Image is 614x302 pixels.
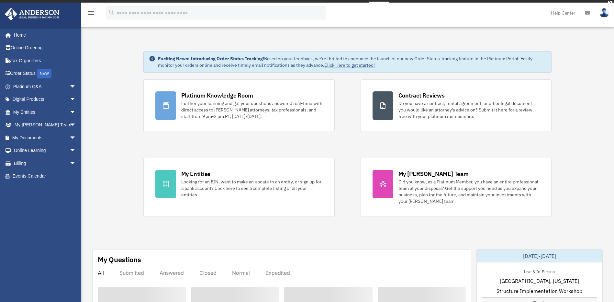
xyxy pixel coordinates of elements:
[199,270,217,276] div: Closed
[5,29,83,41] a: Home
[70,93,83,106] span: arrow_drop_down
[70,157,83,170] span: arrow_drop_down
[108,9,115,16] i: search
[70,119,83,132] span: arrow_drop_down
[181,179,323,198] div: Looking for an EIN, want to make an update to an entity, or sign up for a bank account? Click her...
[519,268,560,274] div: Live & In-Person
[70,80,83,93] span: arrow_drop_down
[160,270,184,276] div: Answered
[599,8,609,17] img: User Pic
[361,79,552,132] a: Contract Reviews Do you have a contract, rental agreement, or other legal document you would like...
[5,157,86,170] a: Billingarrow_drop_down
[37,69,51,78] div: NEW
[5,170,86,183] a: Events Calendar
[265,270,290,276] div: Expedited
[398,100,540,120] div: Do you have a contract, rental agreement, or other legal document you would like an attorney's ad...
[608,1,612,5] div: close
[158,56,264,62] strong: Exciting News: Introducing Order Status Tracking!
[5,54,86,67] a: Tax Organizers
[143,79,335,132] a: Platinum Knowledge Room Further your learning and get your questions answered real-time with dire...
[5,131,86,144] a: My Documentsarrow_drop_down
[324,62,375,68] a: Click Here to get started!
[87,9,95,17] i: menu
[5,80,86,93] a: Platinum Q&Aarrow_drop_down
[232,270,250,276] div: Normal
[5,144,86,157] a: Online Learningarrow_drop_down
[70,131,83,145] span: arrow_drop_down
[5,93,86,106] a: Digital Productsarrow_drop_down
[3,8,61,20] img: Anderson Advisors Platinum Portal
[500,277,579,285] span: [GEOGRAPHIC_DATA], [US_STATE]
[225,2,366,9] div: Get a chance to win 6 months of Platinum for free just by filling out this
[477,250,602,262] div: [DATE]-[DATE]
[119,270,144,276] div: Submitted
[98,270,104,276] div: All
[158,55,546,68] div: Based on your feedback, we're thrilled to announce the launch of our new Order Status Tracking fe...
[181,100,323,120] div: Further your learning and get your questions answered real-time with direct access to [PERSON_NAM...
[143,158,335,216] a: My Entities Looking for an EIN, want to make an update to an entity, or sign up for a bank accoun...
[398,179,540,204] div: Did you know, as a Platinum Member, you have an entire professional team at your disposal? Get th...
[5,41,86,54] a: Online Ordering
[5,106,86,119] a: My Entitiesarrow_drop_down
[361,158,552,216] a: My [PERSON_NAME] Team Did you know, as a Platinum Member, you have an entire professional team at...
[5,119,86,132] a: My [PERSON_NAME] Teamarrow_drop_down
[70,106,83,119] span: arrow_drop_down
[5,67,86,80] a: Order StatusNEW
[181,91,253,99] div: Platinum Knowledge Room
[98,255,141,264] div: My Questions
[87,11,95,17] a: menu
[398,91,445,99] div: Contract Reviews
[497,287,582,295] span: Structure Implementation Workshop
[181,170,210,178] div: My Entities
[398,170,469,178] div: My [PERSON_NAME] Team
[70,144,83,157] span: arrow_drop_down
[369,2,389,9] a: survey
